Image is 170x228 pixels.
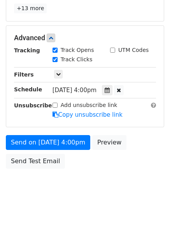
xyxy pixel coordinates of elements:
a: Copy unsubscribe link [53,111,123,118]
label: Add unsubscribe link [61,101,117,109]
a: Send Test Email [6,154,65,169]
a: Preview [92,135,126,150]
a: Send on [DATE] 4:00pm [6,135,90,150]
strong: Unsubscribe [14,102,52,109]
strong: Filters [14,71,34,78]
span: [DATE] 4:00pm [53,87,96,94]
strong: Schedule [14,86,42,93]
iframe: Chat Widget [131,191,170,228]
a: +13 more [14,4,47,13]
label: UTM Codes [118,46,149,54]
strong: Tracking [14,47,40,53]
label: Track Opens [61,46,94,54]
h5: Advanced [14,34,156,42]
label: Track Clicks [61,55,93,64]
